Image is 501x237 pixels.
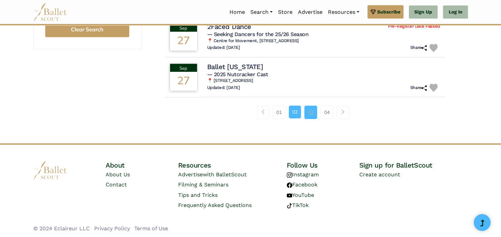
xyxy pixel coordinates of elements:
h4: 2Faced Dance [207,22,251,31]
a: Tips and Tricks [178,192,218,198]
a: Log In [443,5,468,19]
h4: About [106,161,178,170]
li: © 2024 Eclaireur LLC [33,224,90,233]
img: youtube logo [287,193,292,198]
a: Advertisewith BalletScout [178,171,247,178]
a: TikTok [287,202,309,208]
a: About Us [106,171,130,178]
img: logo [33,161,67,179]
a: Home [227,5,248,19]
span: Pre-Register Date Passed [388,24,440,29]
a: Sign Up [409,5,438,19]
a: YouTube [287,192,314,198]
a: Privacy Policy [94,225,130,232]
nav: Page navigation example [257,106,353,119]
img: instagram logo [287,172,292,178]
span: with BalletScout [203,171,247,178]
div: Sep [170,64,197,72]
a: Terms of Use [134,225,168,232]
h6: Updated: [DATE] [207,45,240,51]
h6: Share [410,85,427,91]
div: Sep [170,24,197,32]
h6: 📍 Centre for Movement, [STREET_ADDRESS] [207,38,440,44]
a: Facebook [287,181,317,188]
h4: Ballet [US_STATE] [207,62,263,71]
a: Instagram [287,171,319,178]
a: 01 [273,106,285,119]
a: Filming & Seminars [178,181,228,188]
button: Clear Search [45,22,129,37]
a: 02 [289,106,301,118]
h6: 📍 [STREET_ADDRESS] [207,78,440,84]
a: Resources [325,5,362,19]
img: gem.svg [370,8,376,16]
a: Search [248,5,275,19]
a: 03 [304,106,317,119]
h4: Resources [178,161,287,170]
span: — Seeking Dancers for the 25/26 Season [207,31,309,37]
a: Contact [106,181,127,188]
span: — 2025 Nutcracker Cast [207,71,268,78]
span: Subscribe [377,8,400,16]
img: facebook logo [287,182,292,188]
a: Subscribe [367,5,403,19]
a: Frequently Asked Questions [178,202,252,208]
a: Store [275,5,295,19]
div: 27 [170,32,197,51]
a: Create account [359,171,400,178]
h6: Share [410,45,427,51]
h6: Updated: [DATE] [207,85,240,91]
a: 04 [321,106,333,119]
h4: Sign up for BalletScout [359,161,468,170]
img: tiktok logo [287,203,292,208]
a: Advertise [295,5,325,19]
h4: Follow Us [287,161,359,170]
div: 27 [170,72,197,91]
